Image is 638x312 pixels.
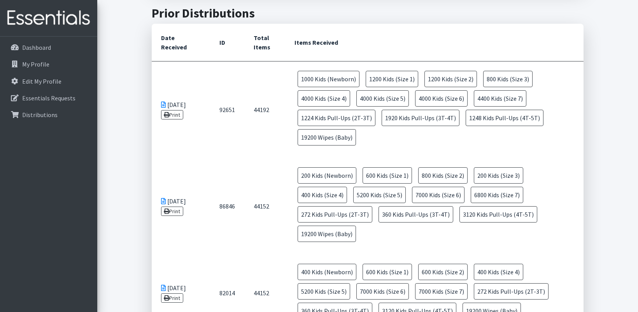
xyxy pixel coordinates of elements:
h2: Prior Distributions [152,6,584,21]
span: 1920 Kids Pull-Ups (3T-4T) [382,110,459,126]
p: Distributions [22,111,58,119]
th: ID [210,24,244,61]
span: 4000 Kids (Size 4) [298,90,350,107]
span: 200 Kids (Newborn) [298,167,356,184]
p: Essentials Requests [22,94,75,102]
th: Total Items [244,24,285,61]
a: Edit My Profile [3,74,94,89]
span: 360 Kids Pull-Ups (3T-4T) [379,206,453,223]
a: Dashboard [3,40,94,55]
th: Date Received [152,24,210,61]
a: Print [161,293,183,303]
td: [DATE] [152,61,210,158]
td: 92651 [210,61,244,158]
span: 1224 Kids Pull-Ups (2T-3T) [298,110,375,126]
span: 5200 Kids (Size 5) [298,283,350,300]
td: 86846 [210,158,244,254]
span: 600 Kids (Size 1) [363,264,412,280]
a: Distributions [3,107,94,123]
span: 272 Kids Pull-Ups (2T-3T) [298,206,372,223]
span: 1248 Kids Pull-Ups (4T-5T) [466,110,543,126]
span: 400 Kids (Size 4) [474,264,523,280]
span: 272 Kids Pull-Ups (2T-3T) [474,283,549,300]
p: My Profile [22,60,49,68]
img: HumanEssentials [3,5,94,31]
span: 400 Kids (Size 4) [298,187,347,203]
span: 7000 Kids (Size 6) [356,283,409,300]
span: 600 Kids (Size 2) [418,264,468,280]
a: Essentials Requests [3,90,94,106]
span: 800 Kids (Size 2) [418,167,468,184]
span: 4000 Kids (Size 5) [356,90,409,107]
span: 200 Kids (Size 3) [474,167,523,184]
a: Print [161,207,183,216]
a: Print [161,110,183,119]
span: 6800 Kids (Size 7) [471,187,523,203]
span: 7000 Kids (Size 6) [412,187,464,203]
span: 400 Kids (Newborn) [298,264,356,280]
a: My Profile [3,56,94,72]
span: 5200 Kids (Size 5) [353,187,406,203]
span: 19200 Wipes (Baby) [298,226,356,242]
span: 600 Kids (Size 1) [363,167,412,184]
td: 44192 [244,61,285,158]
p: Edit My Profile [22,77,61,85]
span: 1000 Kids (Newborn) [298,71,359,87]
td: [DATE] [152,158,210,254]
p: Dashboard [22,44,51,51]
span: 1200 Kids (Size 1) [366,71,418,87]
th: Items Received [285,24,584,61]
span: 3120 Kids Pull-Ups (4T-5T) [459,206,537,223]
span: 4400 Kids (Size 7) [474,90,526,107]
span: 1200 Kids (Size 2) [424,71,477,87]
span: 7000 Kids (Size 7) [415,283,468,300]
span: 19200 Wipes (Baby) [298,129,356,145]
span: 800 Kids (Size 3) [483,71,533,87]
td: 44152 [244,158,285,254]
span: 4000 Kids (Size 6) [415,90,468,107]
